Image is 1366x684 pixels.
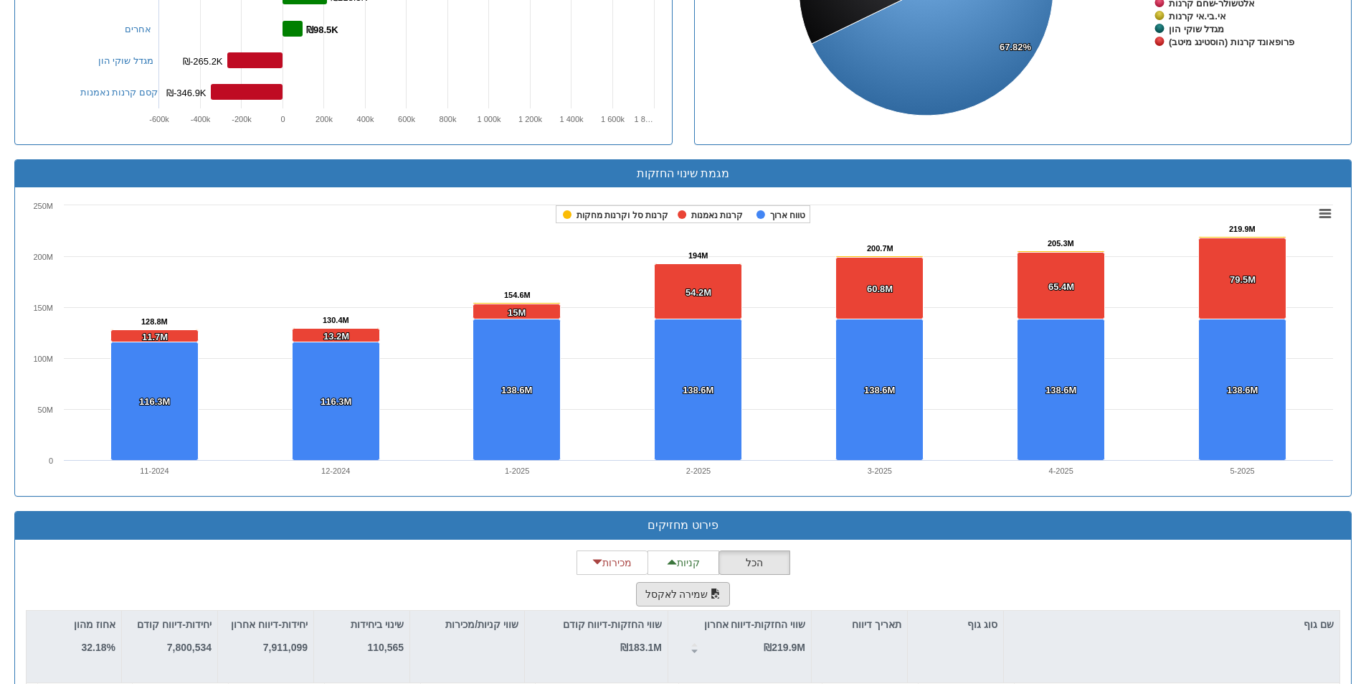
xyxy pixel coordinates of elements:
tspan: 205.3M [1048,239,1074,248]
tspan: 138.6M [1227,385,1258,395]
tspan: 15M [508,307,526,318]
tspan: קרנות נאמנות [691,210,743,220]
tspan: 130.4M [323,316,349,324]
text: 2-2025 [686,467,711,475]
strong: ₪219.9M [764,642,805,653]
tspan: ₪98.5K [306,24,338,35]
a: מגדל שוקי הון [98,55,153,66]
text: 11-2024 [140,467,169,475]
strong: 32.18% [82,642,115,653]
tspan: 1 000k [477,115,501,123]
tspan: 138.6M [501,385,532,395]
tspan: 1 600k [600,115,625,123]
strong: 7,911,099 [263,642,308,653]
p: יחידות-דיווח אחרון [231,617,308,632]
text: 400k [356,115,374,123]
tspan: 138.6M [1045,385,1076,395]
text: 5-2025 [1230,467,1254,475]
text: 250M [33,202,53,210]
div: שם גוף [1004,611,1339,638]
tspan: 116.3M [321,396,351,407]
tspan: 116.3M [139,396,170,407]
text: 600k [398,115,415,123]
p: שווי החזקות-דיווח קודם [563,617,662,632]
tspan: 60.8M [867,284,893,294]
text: 200k [316,115,333,123]
tspan: 200.7M [867,244,893,253]
text: 200M [33,253,53,261]
tspan: 138.6M [683,385,713,395]
button: שמירה לאקסל [636,582,731,606]
tspan: 79.5M [1230,274,1256,285]
tspan: ₪-265.2K [183,56,223,67]
tspan: 13.2M [323,331,349,342]
text: 12-2024 [321,467,350,475]
tspan: 194M [688,251,708,260]
tspan: 1 200k [518,115,542,123]
tspan: אי.בי.אי קרנות [1169,11,1226,22]
tspan: 219.9M [1229,225,1256,233]
tspan: 128.8M [141,317,168,326]
tspan: טווח ארוך [770,210,805,220]
tspan: 11.7M [142,332,168,342]
tspan: פרופאונד קרנות (הוסטינג מיטב) [1169,37,1295,47]
tspan: 65.4M [1048,281,1074,292]
text: -600k [149,115,169,123]
tspan: 67.82% [1000,42,1032,52]
div: שווי קניות/מכירות [410,611,524,638]
div: תאריך דיווח [812,611,907,638]
tspan: 54.2M [686,287,711,298]
tspan: קרנות סל וקרנות מחקות [577,210,668,220]
text: 0 [49,456,53,465]
a: קסם קרנות נאמנות [80,87,158,98]
p: אחוז מהון [74,617,115,632]
strong: 110,565 [367,642,404,653]
tspan: 1 8… [634,115,653,123]
strong: 7,800,534 [167,642,212,653]
tspan: מגדל שוקי הון [1169,24,1224,34]
tspan: 154.6M [504,291,531,299]
h3: מגמת שינוי החזקות [26,167,1340,180]
p: יחידות-דיווח קודם [137,617,212,632]
text: 3-2025 [868,467,892,475]
button: קניות [648,551,719,575]
text: -400k [190,115,210,123]
strong: ₪183.1M [620,642,662,653]
tspan: ₪-346.9K [166,88,207,98]
p: שווי החזקות-דיווח אחרון [704,617,805,632]
div: סוג גוף [908,611,1003,638]
text: 1-2025 [505,467,529,475]
text: 4-2025 [1049,467,1073,475]
a: אחרים [125,24,151,34]
text: 100M [33,355,53,363]
button: הכל [718,551,790,575]
h3: פירוט מחזיקים [26,519,1340,532]
tspan: 138.6M [864,385,895,395]
text: -200k [232,115,252,123]
tspan: 1 400k [559,115,584,123]
p: שינוי ביחידות [351,617,404,632]
text: 50M [38,406,53,414]
button: מכירות [577,551,648,575]
text: 150M [33,304,53,312]
text: 0 [280,115,285,123]
text: 800k [439,115,456,123]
